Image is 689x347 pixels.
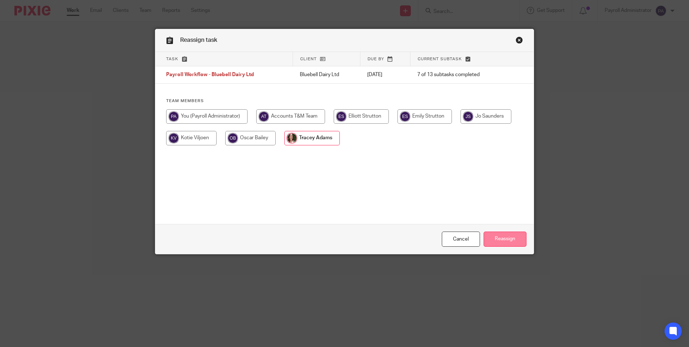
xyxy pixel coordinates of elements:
span: Reassign task [180,37,217,43]
span: Current subtask [418,57,462,61]
span: Due by [368,57,384,61]
span: Task [166,57,178,61]
h4: Team members [166,98,523,104]
a: Close this dialog window [516,36,523,46]
p: Bluebell Dairy Ltd [300,71,353,78]
a: Close this dialog window [442,232,480,247]
span: Client [300,57,317,61]
p: [DATE] [367,71,403,78]
span: Payroll Workflow - Bluebell Dairy Ltd [166,73,254,78]
input: Reassign [484,232,526,247]
td: 7 of 13 subtasks completed [410,66,506,84]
